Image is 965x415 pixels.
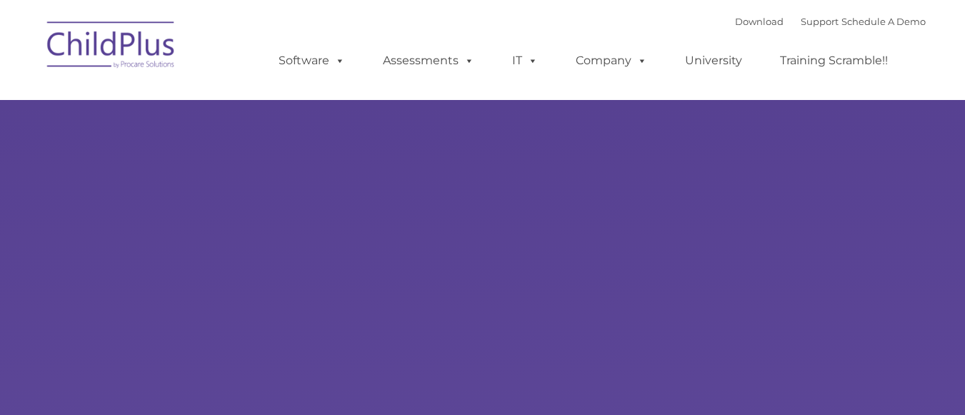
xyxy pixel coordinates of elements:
a: University [671,46,756,75]
a: Company [561,46,661,75]
a: Training Scramble!! [766,46,902,75]
font: | [735,16,926,27]
a: Support [801,16,839,27]
img: ChildPlus by Procare Solutions [40,11,183,83]
a: IT [498,46,552,75]
a: Assessments [369,46,489,75]
a: Software [264,46,359,75]
a: Download [735,16,784,27]
a: Schedule A Demo [841,16,926,27]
